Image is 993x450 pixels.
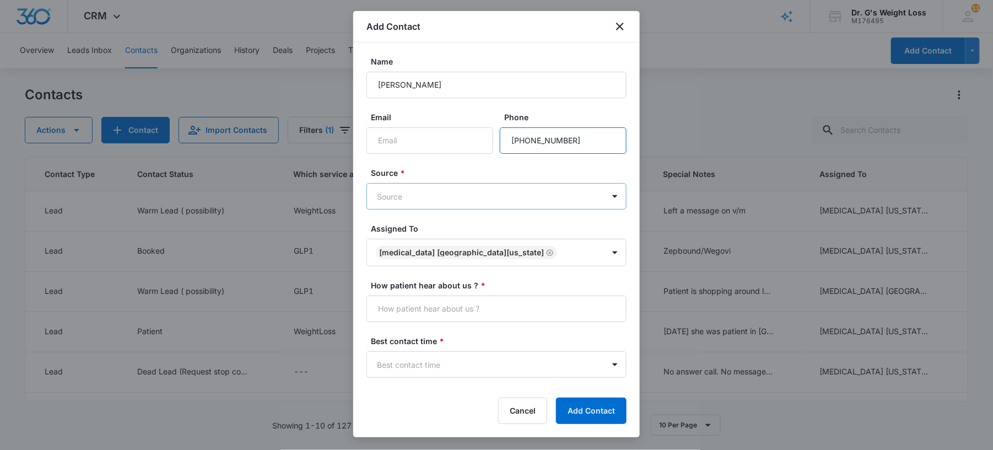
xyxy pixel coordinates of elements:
[371,223,631,234] label: Assigned To
[371,335,631,347] label: Best contact time
[371,111,498,123] label: Email
[366,296,627,322] input: How patient hear about us ?
[366,20,420,33] h1: Add Contact
[366,72,627,98] input: Name
[366,127,493,154] input: Email
[371,280,631,291] label: How patient hear about us ?
[371,56,631,67] label: Name
[613,20,627,33] button: close
[504,111,631,123] label: Phone
[371,167,631,179] label: Source
[498,398,547,424] button: Cancel
[500,127,627,154] input: Phone
[544,249,554,256] div: Remove Doral Miami Florida
[379,249,544,256] div: [MEDICAL_DATA] [GEOGRAPHIC_DATA][US_STATE]
[556,398,627,424] button: Add Contact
